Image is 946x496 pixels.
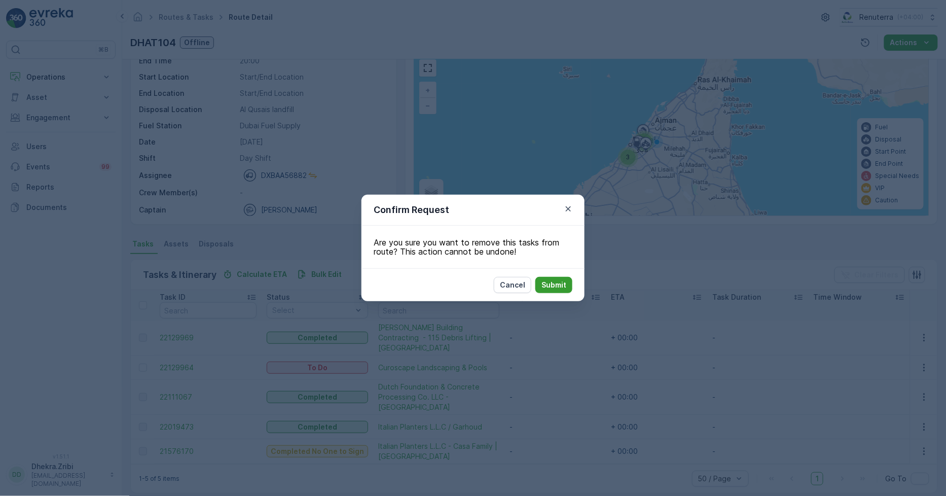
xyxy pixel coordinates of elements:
[500,280,525,290] p: Cancel
[541,280,566,290] p: Submit
[535,277,572,293] button: Submit
[374,203,449,217] p: Confirm Request
[361,226,585,268] div: Are you sure you want to remove this tasks from route? This action cannot be undone!
[494,277,531,293] button: Cancel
